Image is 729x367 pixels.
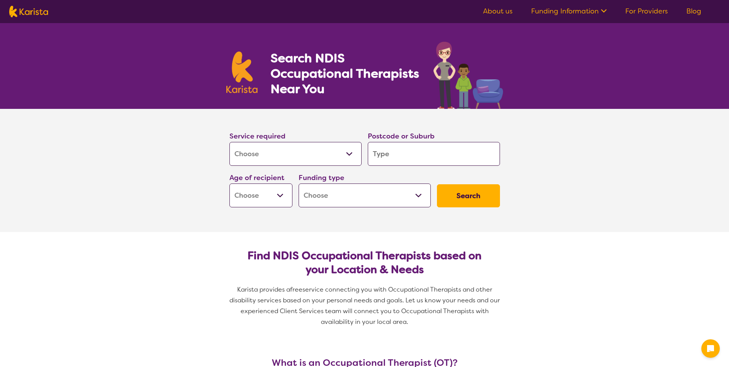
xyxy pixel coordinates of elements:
a: About us [483,7,513,16]
a: For Providers [625,7,668,16]
a: Blog [686,7,701,16]
img: Karista logo [9,6,48,17]
label: Postcode or Suburb [368,132,435,141]
h1: Search NDIS Occupational Therapists Near You [271,50,420,97]
span: service connecting you with Occupational Therapists and other disability services based on your p... [229,285,501,326]
span: Karista provides a [237,285,290,294]
span: free [290,285,302,294]
label: Age of recipient [229,173,284,182]
img: Karista logo [226,52,258,93]
img: occupational-therapy [433,42,503,109]
label: Service required [229,132,286,141]
label: Funding type [299,173,344,182]
h2: Find NDIS Occupational Therapists based on your Location & Needs [236,249,494,277]
button: Search [437,184,500,207]
input: Type [368,142,500,166]
a: Funding Information [531,7,607,16]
